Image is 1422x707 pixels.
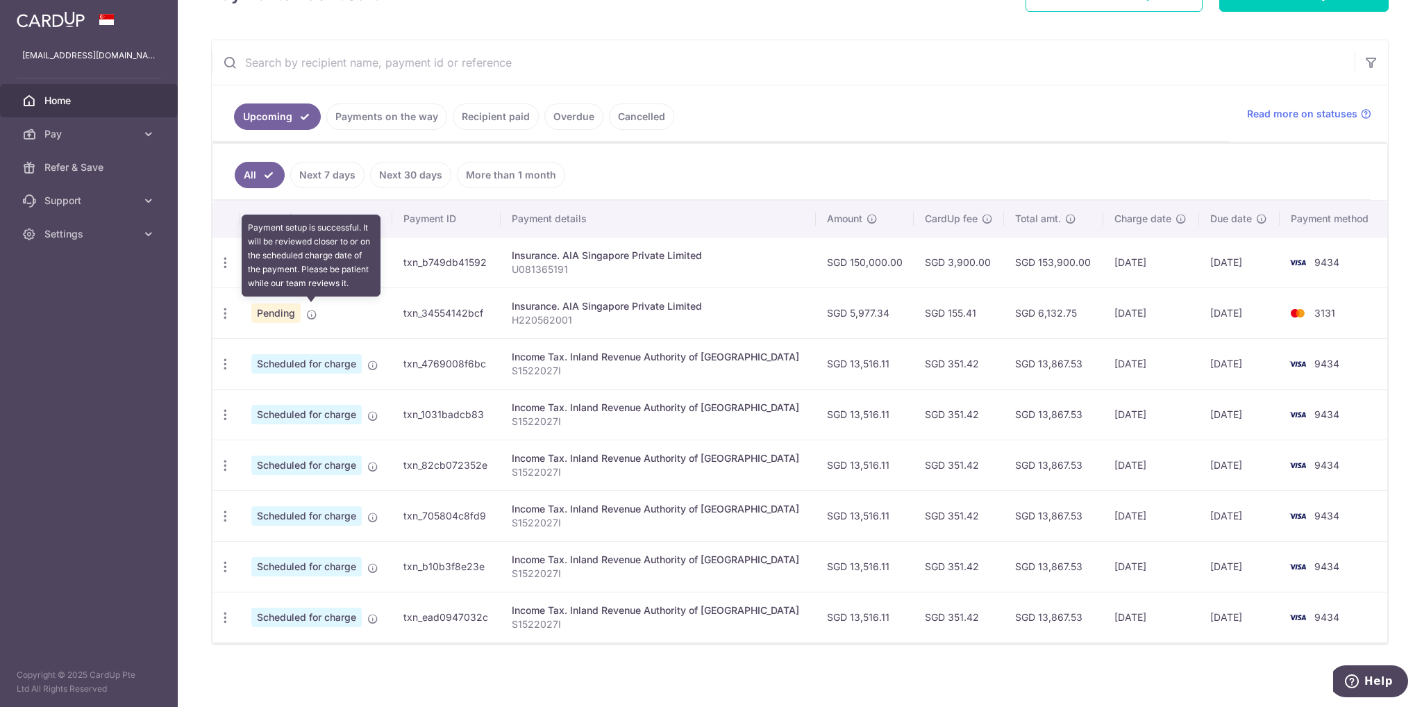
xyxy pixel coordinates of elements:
td: SGD 13,516.11 [816,440,914,490]
span: 9434 [1314,459,1339,471]
span: 9434 [1314,510,1339,522]
a: More than 1 month [457,162,565,188]
div: Income Tax. Inland Revenue Authority of [GEOGRAPHIC_DATA] [512,502,805,516]
td: txn_705804c8fd9 [392,490,501,541]
div: Insurance. AIA Singapore Private Limited [512,249,805,263]
span: Total amt. [1015,212,1061,226]
span: 3131 [1314,307,1335,319]
td: SGD 13,516.11 [816,338,914,389]
span: Refer & Save [44,160,136,174]
span: 9434 [1314,358,1339,369]
td: [DATE] [1199,490,1280,541]
span: Settings [44,227,136,241]
a: Upcoming [234,103,321,130]
div: Insurance. AIA Singapore Private Limited [512,299,805,313]
td: txn_1031badcb83 [392,389,501,440]
td: [DATE] [1199,338,1280,389]
a: Next 30 days [370,162,451,188]
th: Payment ID [392,201,501,237]
td: [DATE] [1103,490,1199,541]
td: SGD 150,000.00 [816,237,914,288]
td: [DATE] [1199,440,1280,490]
td: [DATE] [1199,288,1280,338]
span: Scheduled for charge [251,405,362,424]
p: U081365191 [512,263,805,276]
p: H220562001 [512,313,805,327]
div: Income Tax. Inland Revenue Authority of [GEOGRAPHIC_DATA] [512,451,805,465]
p: S1522027I [512,465,805,479]
a: Cancelled [609,103,674,130]
a: Recipient paid [453,103,539,130]
td: txn_34554142bcf [392,288,501,338]
span: Amount [827,212,862,226]
a: Read more on statuses [1247,107,1371,121]
a: Overdue [544,103,603,130]
td: [DATE] [1199,237,1280,288]
p: S1522027I [512,415,805,429]
p: S1522027I [512,364,805,378]
td: txn_82cb072352e [392,440,501,490]
td: [DATE] [1103,592,1199,642]
td: SGD 13,867.53 [1004,490,1103,541]
p: [EMAIL_ADDRESS][DOMAIN_NAME] [22,49,156,63]
td: SGD 351.42 [914,490,1004,541]
span: Pay [44,127,136,141]
td: SGD 6,132.75 [1004,288,1103,338]
span: Read more on statuses [1247,107,1357,121]
td: SGD 5,977.34 [816,288,914,338]
td: [DATE] [1103,338,1199,389]
td: SGD 153,900.00 [1004,237,1103,288]
td: SGD 13,516.11 [816,490,914,541]
span: Scheduled for charge [251,608,362,627]
td: txn_b749db41592 [392,237,501,288]
span: Due date [1210,212,1252,226]
img: Bank Card [1284,406,1312,423]
a: Payments on the way [326,103,447,130]
span: Support [44,194,136,208]
td: SGD 351.42 [914,592,1004,642]
img: Bank Card [1284,457,1312,474]
td: SGD 155.41 [914,288,1004,338]
td: txn_ead0947032c [392,592,501,642]
div: Payment setup is successful. It will be reviewed closer to or on the scheduled charge date of the... [242,215,380,297]
td: SGD 13,516.11 [816,541,914,592]
img: Bank Card [1284,508,1312,524]
td: [DATE] [1103,237,1199,288]
span: 9434 [1314,611,1339,623]
span: 9434 [1314,408,1339,420]
span: Charge date [1114,212,1171,226]
img: Bank Card [1284,356,1312,372]
span: Scheduled for charge [251,456,362,475]
span: Scheduled for charge [251,354,362,374]
span: Home [44,94,136,108]
td: SGD 13,516.11 [816,389,914,440]
td: SGD 3,900.00 [914,237,1004,288]
td: SGD 351.42 [914,440,1004,490]
p: S1522027I [512,617,805,631]
td: SGD 13,867.53 [1004,389,1103,440]
p: S1522027I [512,567,805,581]
td: txn_b10b3f8e23e [392,541,501,592]
td: [DATE] [1103,541,1199,592]
span: Scheduled for charge [251,506,362,526]
span: Pending [251,303,301,323]
td: SGD 351.42 [914,338,1004,389]
td: [DATE] [1103,389,1199,440]
img: Bank Card [1284,254,1312,271]
div: Income Tax. Inland Revenue Authority of [GEOGRAPHIC_DATA] [512,553,805,567]
span: 9434 [1314,256,1339,268]
td: SGD 351.42 [914,541,1004,592]
a: All [235,162,285,188]
td: [DATE] [1103,288,1199,338]
span: CardUp fee [925,212,978,226]
a: Next 7 days [290,162,365,188]
span: Scheduled for charge [251,557,362,576]
iframe: Opens a widget where you can find more information [1333,665,1408,700]
td: SGD 13,867.53 [1004,338,1103,389]
td: [DATE] [1199,592,1280,642]
td: SGD 351.42 [914,389,1004,440]
td: [DATE] [1199,541,1280,592]
th: Payment details [501,201,816,237]
img: CardUp [17,11,85,28]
